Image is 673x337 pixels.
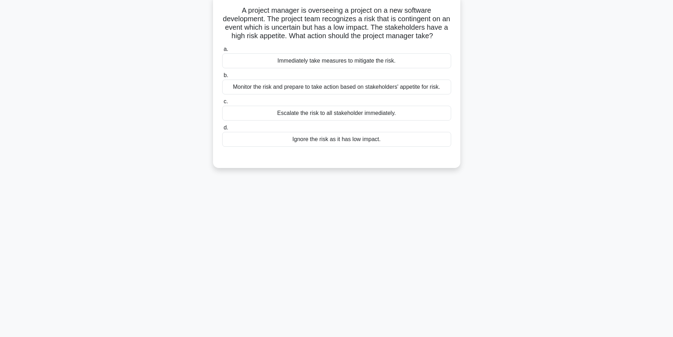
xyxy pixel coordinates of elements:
[224,46,228,52] span: a.
[224,72,228,78] span: b.
[222,132,451,147] div: Ignore the risk as it has low impact.
[222,106,451,121] div: Escalate the risk to all stakeholder immediately.
[224,124,228,130] span: d.
[222,80,451,94] div: Monitor the risk and prepare to take action based on stakeholders' appetite for risk.
[222,6,452,41] h5: A project manager is overseeing a project on a new software development. The project team recogni...
[222,53,451,68] div: Immediately take measures to mitigate the risk.
[224,98,228,104] span: c.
